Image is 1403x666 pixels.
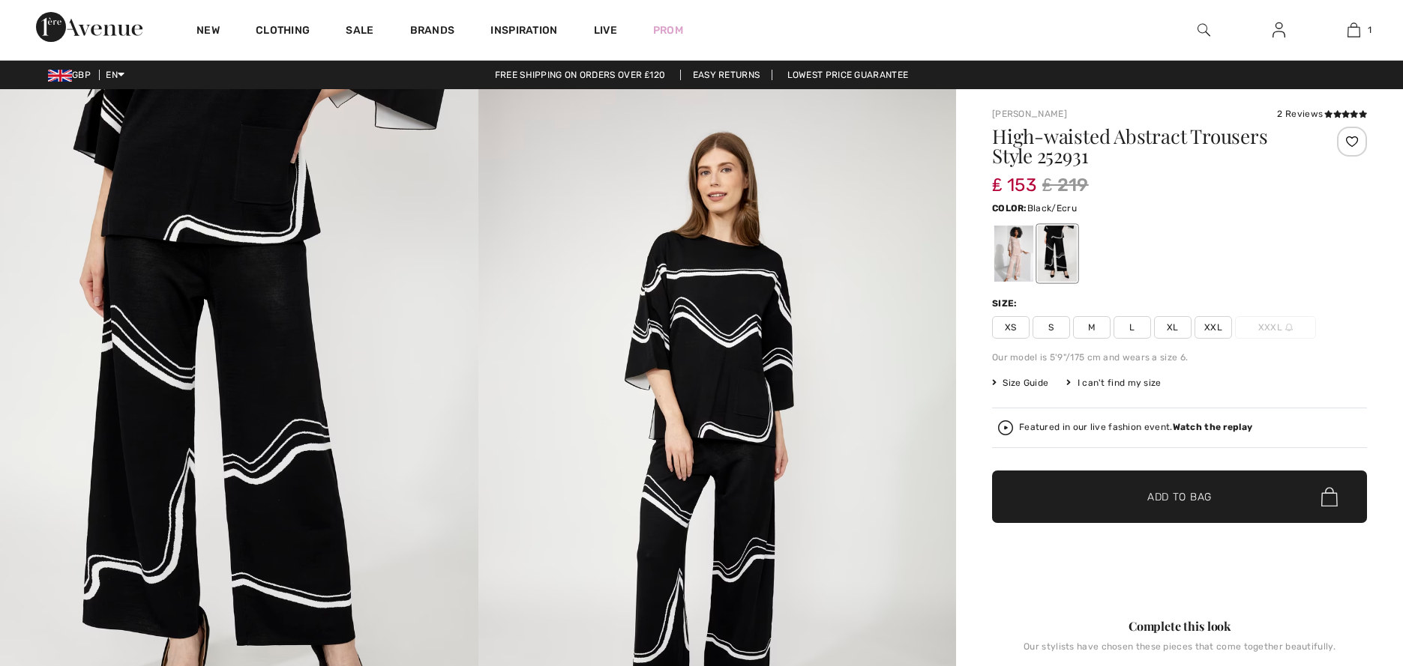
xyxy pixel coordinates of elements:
div: Size: [992,297,1021,310]
a: Free shipping on orders over ₤120 [483,70,678,80]
span: XL [1154,316,1192,339]
div: Featured in our live fashion event. [1019,423,1252,432]
span: EN [106,70,124,80]
h1: High-waisted Abstract Trousers Style 252931 [992,127,1305,166]
span: Size Guide [992,376,1048,390]
a: Lowest Price Guarantee [775,70,921,80]
span: XXL [1195,316,1232,339]
button: Add to Bag [992,470,1367,523]
span: ₤ 153 [992,160,1036,196]
div: Black/Ecru [1038,225,1077,282]
div: Dune/ecru [994,225,1033,282]
span: L [1114,316,1151,339]
a: Easy Returns [680,70,773,80]
span: GBP [48,70,97,80]
span: 1 [1368,23,1372,37]
span: ₤ 219 [1042,172,1089,199]
div: Our model is 5'9"/175 cm and wears a size 6. [992,351,1367,364]
span: Inspiration [490,24,557,40]
div: I can't find my size [1066,376,1161,390]
a: New [196,24,220,40]
div: 2 Reviews [1277,107,1367,121]
img: Watch the replay [998,420,1013,435]
a: [PERSON_NAME] [992,109,1067,119]
span: Color: [992,203,1027,214]
img: 1ère Avenue [36,12,142,42]
img: ring-m.svg [1285,324,1293,331]
span: XXXL [1235,316,1316,339]
img: search the website [1198,21,1210,39]
span: S [1033,316,1070,339]
span: XS [992,316,1030,339]
a: Sale [346,24,373,40]
img: My Bag [1348,21,1360,39]
a: Prom [653,22,683,38]
img: UK Pound [48,70,72,82]
a: Sign In [1261,21,1297,40]
a: Brands [410,24,455,40]
img: My Info [1273,21,1285,39]
a: Clothing [256,24,310,40]
div: Complete this look [992,617,1367,635]
div: Our stylists have chosen these pieces that come together beautifully. [992,641,1367,664]
strong: Watch the replay [1173,422,1253,432]
iframe: Opens a widget where you can chat to one of our agents [1308,554,1388,591]
img: Bag.svg [1321,487,1338,506]
span: M [1073,316,1111,339]
span: Add to Bag [1147,489,1212,505]
span: Black/Ecru [1027,203,1077,214]
a: Live [594,22,617,38]
a: 1 [1317,21,1390,39]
